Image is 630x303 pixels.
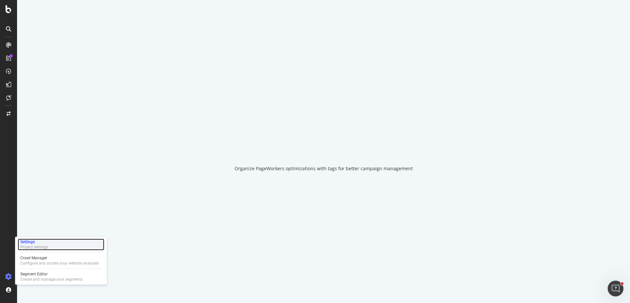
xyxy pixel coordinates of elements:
div: Project settings [20,245,48,250]
div: Create and manage your segments [20,277,83,282]
a: SettingsProject settings [18,239,104,250]
div: Crawl Manager [20,255,99,261]
div: Segment Editor [20,271,83,277]
div: Settings [20,239,48,245]
a: Crawl ManagerConfigure and access your website analyses [18,255,104,267]
a: Segment EditorCreate and manage your segments [18,271,104,283]
div: Configure and access your website analyses [20,261,99,266]
iframe: Intercom live chat [608,281,623,296]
